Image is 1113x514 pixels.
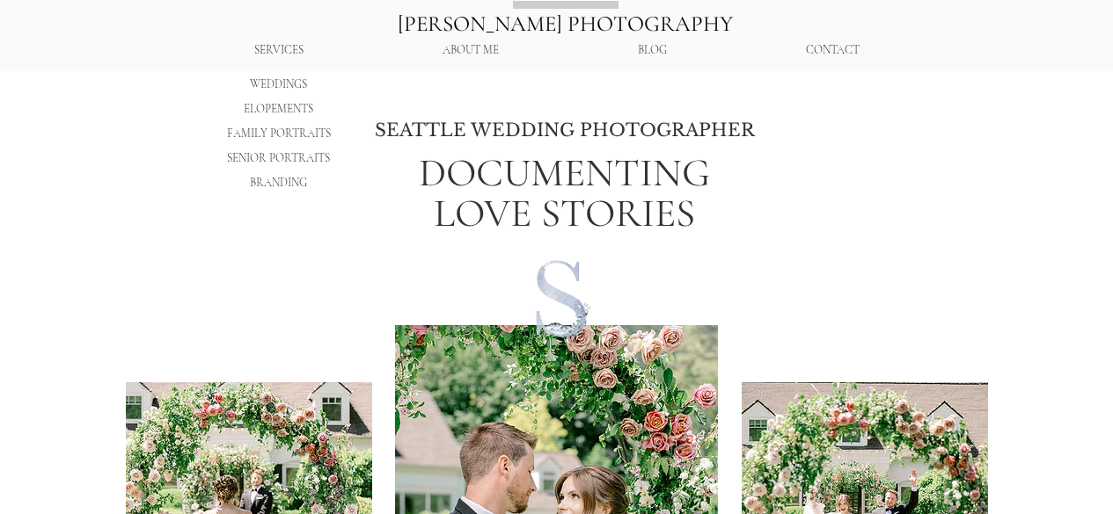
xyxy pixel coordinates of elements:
p: FAMILY PORTRAITS [221,121,336,146]
a: BLOG [568,35,736,66]
p: ELOPEMENTS [238,97,319,121]
span: DOCUMENTING LOVE STORIES [419,148,710,237]
a: ABOUT ME [373,35,568,66]
img: transparent (with name)_edited.png [509,250,604,343]
p: SERVICES [245,35,312,66]
a: FAMILY PORTRAITS [185,121,373,146]
p: SENIOR PORTRAITS [222,146,336,170]
a: WEDDINGS [185,72,373,97]
a: BRANDING [185,170,373,195]
p: WEDDINGS [245,72,313,97]
p: BLOG [629,35,676,66]
nav: Site [185,35,929,66]
div: SERVICES [185,35,373,66]
p: CONTACT [797,35,868,66]
span: SEATTLE WEDDING PHOTOGRAPHER [375,119,755,141]
a: ELOPEMENTS [185,97,373,121]
a: [PERSON_NAME] PHOTOGRAPHY [398,11,733,37]
p: BRANDING [245,170,313,195]
p: ABOUT ME [434,35,508,66]
a: SENIOR PORTRAITS [185,146,373,170]
a: CONTACT [736,35,929,66]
